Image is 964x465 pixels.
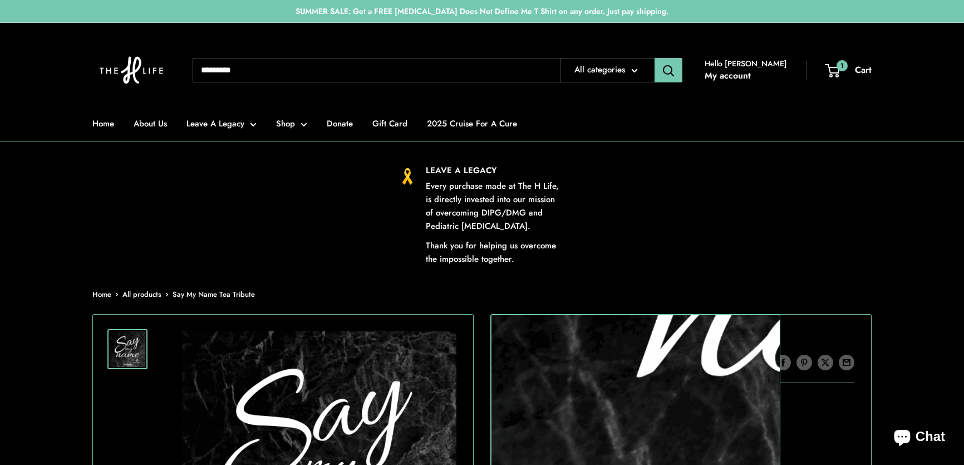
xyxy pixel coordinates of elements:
a: Home [92,116,114,131]
span: Hello [PERSON_NAME] [705,56,787,71]
span: [PERSON_NAME] [536,398,606,410]
nav: Breadcrumb [92,288,255,301]
a: Donate [327,116,353,131]
a: Leave A Legacy [186,116,257,131]
p: Every purchase made at The H Life, is directly invested into our mission of overcoming DIPG/DMG a... [426,179,565,233]
a: Tweet on Twitter [818,354,833,371]
button: Search [655,58,682,82]
a: 2025 Cruise For A Cure [427,116,517,131]
span: Tribute: [508,397,854,412]
input: Search... [193,58,560,82]
p: Thank you for helping us overcome the impossible together. [426,239,565,266]
a: Pin on Pinterest [796,354,812,371]
img: The H Life [92,34,170,106]
h1: Say My Name Tea Tribute [508,325,854,347]
span: Say My Name Tea Tribute [173,289,255,300]
a: Home [92,289,111,300]
img: Say My Name Tea Tribute [110,331,145,367]
span: [PERSON_NAME] [518,422,586,434]
a: My account [705,67,751,84]
a: Share by email [839,354,854,371]
a: About Us [134,116,167,131]
a: Gift Card [372,116,407,131]
a: The H Life [508,358,544,369]
a: Shop [276,116,307,131]
label: Adaline Cowley [509,417,596,440]
span: 1 [837,60,848,71]
a: 1 Cart [826,62,872,79]
span: Cart [855,63,872,76]
inbox-online-store-chat: Shopify online store chat [884,420,955,456]
a: Share on Facebook [775,354,791,371]
p: LEAVE A LEGACY [426,164,565,177]
a: All products [122,289,161,300]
